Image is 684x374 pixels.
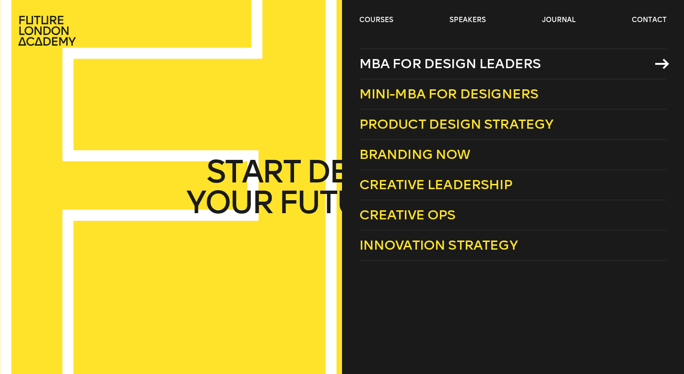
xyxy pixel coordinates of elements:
a: courses [359,15,393,25]
a: MBA for Design Leaders [359,48,667,79]
a: Creative Ops [359,200,667,230]
a: Mini-MBA for Designers [359,79,667,109]
span: Creative Ops [359,207,456,223]
a: Creative Leadership [359,170,667,200]
a: speakers [449,15,486,25]
span: Innovation Strategy [359,237,518,253]
span: Branding Now [359,146,471,162]
span: MBA for Design Leaders [359,56,541,72]
a: Product Design Strategy [359,109,667,140]
span: Creative Leadership [359,177,512,193]
a: journal [542,15,576,25]
a: Innovation Strategy [359,230,667,261]
a: Branding Now [359,140,667,170]
span: Product Design Strategy [359,116,554,132]
a: contact [632,15,667,25]
span: Mini-MBA for Designers [359,86,539,102]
